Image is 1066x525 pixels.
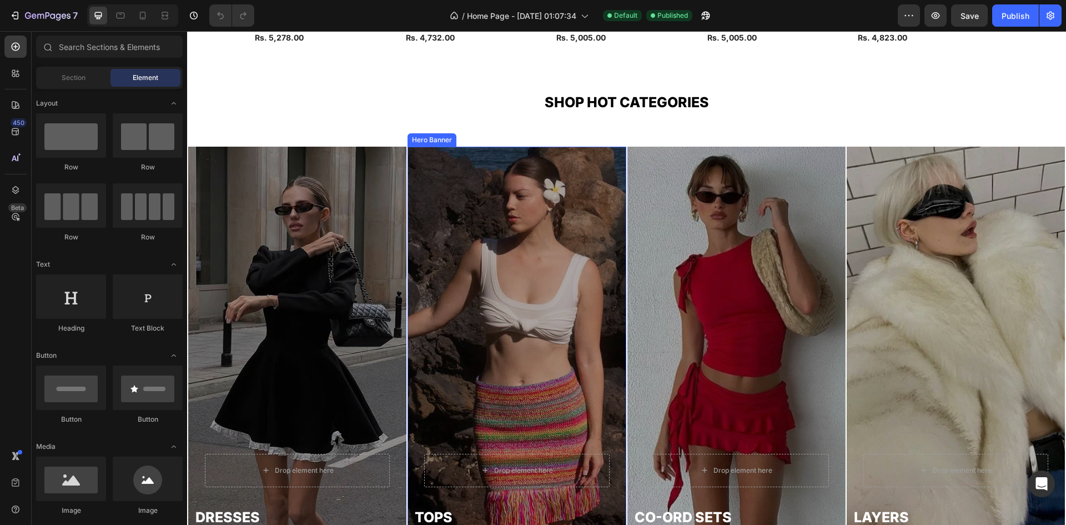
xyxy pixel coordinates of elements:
[223,473,439,500] h2: TOPS
[614,11,637,21] span: Default
[36,98,58,108] span: Layout
[220,116,439,504] div: Overlay
[36,506,106,516] div: Image
[36,36,183,58] input: Search Sections & Elements
[113,162,183,172] div: Row
[4,473,219,500] h2: DRESSES
[440,116,658,504] div: Background Image
[440,116,658,504] div: Overlay
[165,347,183,364] span: Toggle open
[961,11,979,21] span: Save
[36,442,56,452] span: Media
[951,4,988,27] button: Save
[443,473,658,500] h2: Co-ord sets
[11,118,27,127] div: 450
[165,94,183,112] span: Toggle open
[307,435,366,444] div: Drop element here
[36,351,57,361] span: Button
[88,435,147,444] div: Drop element here
[62,73,86,83] span: Section
[113,232,183,242] div: Row
[36,414,106,424] div: Button
[223,104,267,114] div: Hero Banner
[1,116,219,504] div: Overlay
[113,506,183,516] div: Image
[209,4,254,27] div: Undo/Redo
[165,256,183,273] span: Toggle open
[36,259,50,269] span: Text
[36,162,106,172] div: Row
[660,116,878,504] div: Overlay
[660,116,878,504] div: Background Image
[73,9,78,22] p: 7
[36,323,106,333] div: Heading
[526,435,585,444] div: Drop element here
[133,73,158,83] span: Element
[113,323,183,333] div: Text Block
[165,438,183,456] span: Toggle open
[462,10,465,22] span: /
[220,116,439,504] div: Background Image
[992,4,1039,27] button: Publish
[36,232,106,242] div: Row
[1028,471,1055,497] div: Open Intercom Messenger
[1,116,219,504] div: Background Image
[467,10,576,22] span: Home Page - [DATE] 01:07:34
[746,435,804,444] div: Drop element here
[187,31,1066,525] iframe: Design area
[113,414,183,424] div: Button
[8,203,27,212] div: Beta
[657,11,688,21] span: Published
[662,473,878,500] h2: lAYERS
[4,4,83,27] button: 7
[1002,10,1029,22] div: Publish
